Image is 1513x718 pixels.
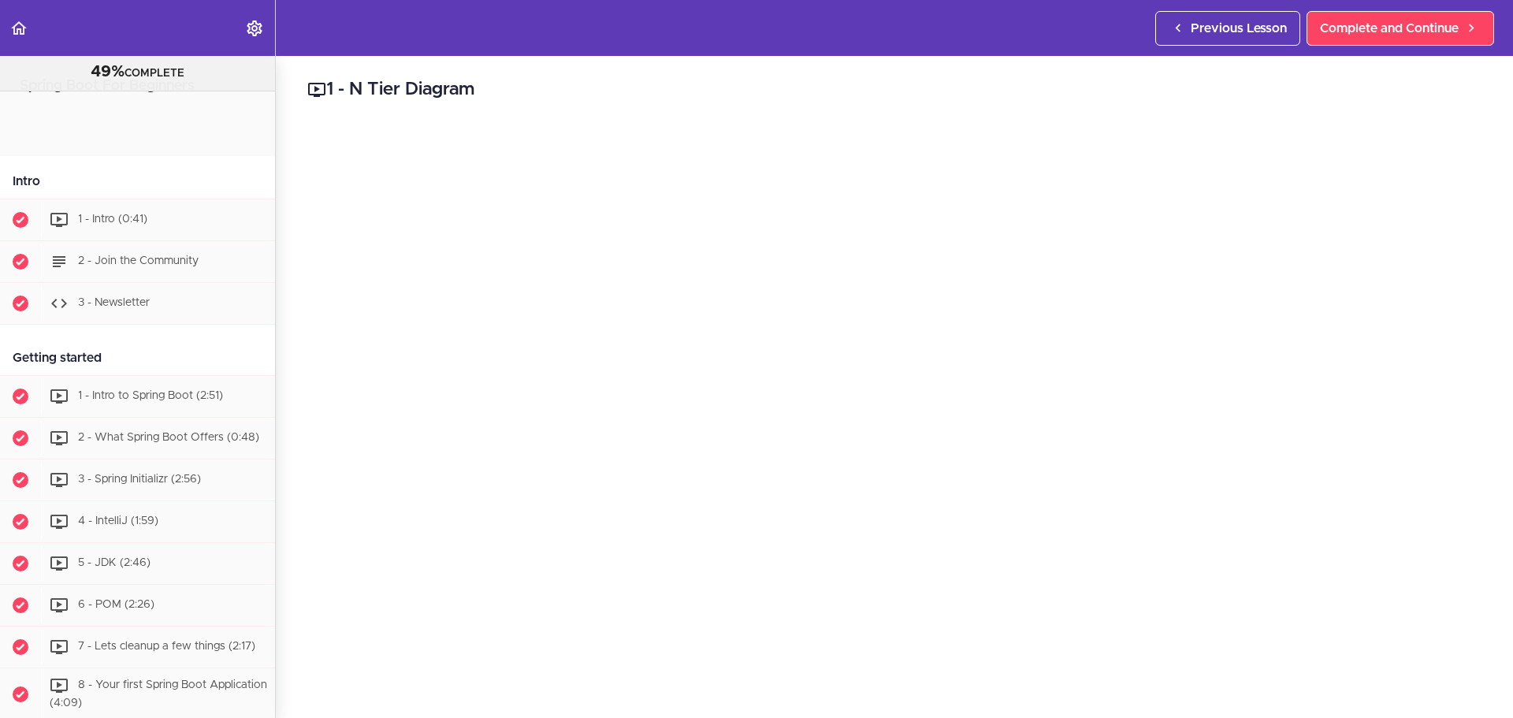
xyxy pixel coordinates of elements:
[1320,19,1459,38] span: Complete and Continue
[50,679,267,709] span: 8 - Your first Spring Boot Application (4:09)
[78,390,223,401] span: 1 - Intro to Spring Boot (2:51)
[9,19,28,38] svg: Back to course curriculum
[20,62,255,83] div: COMPLETE
[1307,11,1494,46] a: Complete and Continue
[78,255,199,266] span: 2 - Join the Community
[307,76,1481,103] h2: 1 - N Tier Diagram
[78,214,147,225] span: 1 - Intro (0:41)
[78,432,259,443] span: 2 - What Spring Boot Offers (0:48)
[245,19,264,38] svg: Settings Menu
[91,64,125,80] span: 49%
[78,515,158,526] span: 4 - IntelliJ (1:59)
[78,474,201,485] span: 3 - Spring Initializr (2:56)
[1191,19,1287,38] span: Previous Lesson
[78,557,151,568] span: 5 - JDK (2:46)
[1155,11,1300,46] a: Previous Lesson
[78,599,154,610] span: 6 - POM (2:26)
[78,297,150,308] span: 3 - Newsletter
[78,641,255,652] span: 7 - Lets cleanup a few things (2:17)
